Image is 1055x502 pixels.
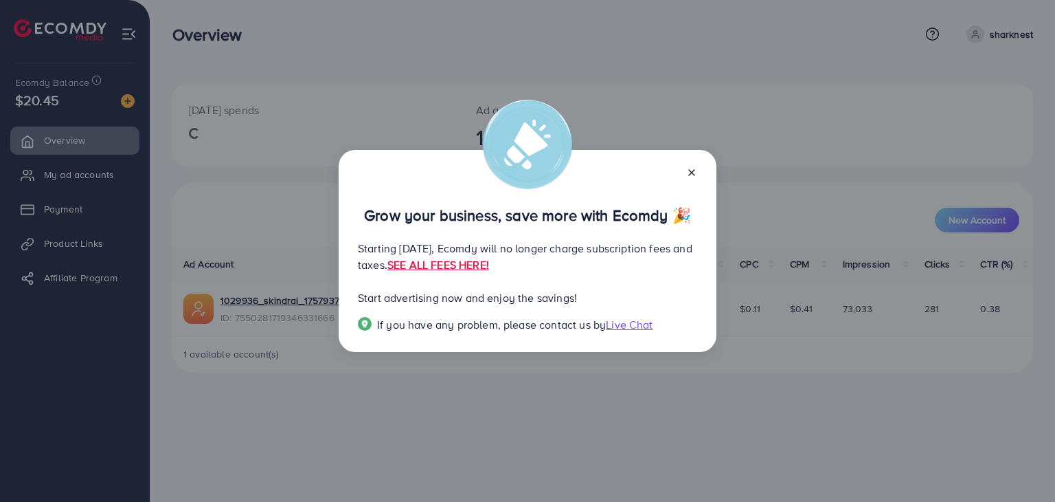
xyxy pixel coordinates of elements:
[377,317,606,332] span: If you have any problem, please contact us by
[358,290,697,306] p: Start advertising now and enjoy the savings!
[387,257,489,272] a: SEE ALL FEES HERE!
[483,100,572,189] img: alert
[358,207,697,223] p: Grow your business, save more with Ecomdy 🎉
[606,317,653,332] span: Live Chat
[358,317,372,331] img: Popup guide
[358,240,697,273] p: Starting [DATE], Ecomdy will no longer charge subscription fees and taxes.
